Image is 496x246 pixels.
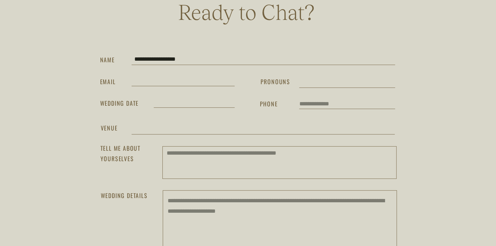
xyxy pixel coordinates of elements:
[101,123,119,131] h3: VENUE
[100,54,116,63] h3: Name
[100,76,116,85] h3: email
[261,76,293,85] h3: pronouns
[260,99,276,107] h3: phone
[101,190,158,199] h3: Wedding Details
[100,143,158,166] h3: tell me about yourselves
[100,98,149,106] h3: Wedding DATE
